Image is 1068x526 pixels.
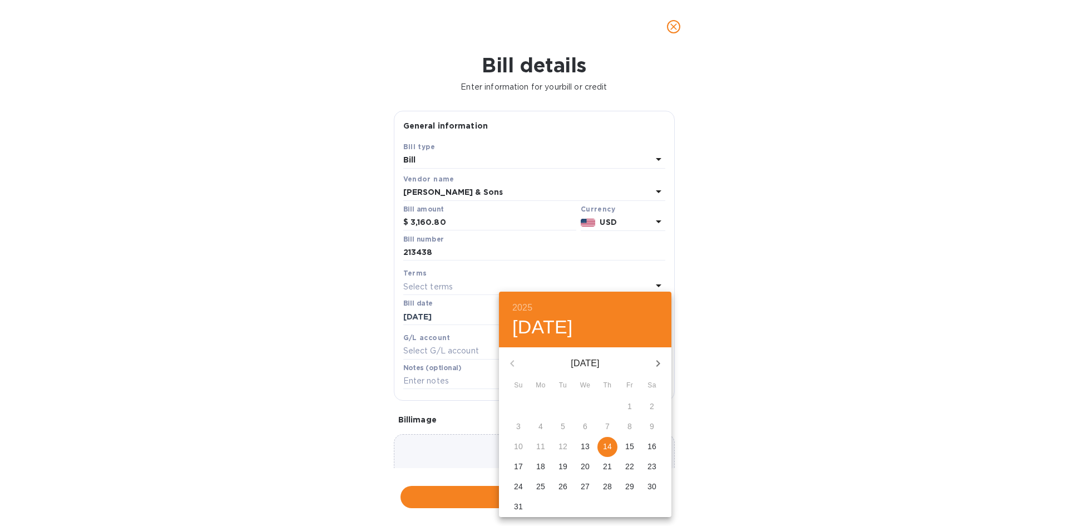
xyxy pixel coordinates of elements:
span: Fr [620,380,640,391]
p: 28 [603,481,612,492]
button: 23 [642,457,662,477]
p: 30 [647,481,656,492]
p: 21 [603,461,612,472]
p: 25 [536,481,545,492]
span: We [575,380,595,391]
p: 14 [603,441,612,452]
button: 17 [508,457,528,477]
button: 24 [508,477,528,497]
p: 31 [514,501,523,512]
button: 21 [597,457,617,477]
button: 31 [508,497,528,517]
button: 15 [620,437,640,457]
p: 26 [558,481,567,492]
button: 18 [531,457,551,477]
p: 23 [647,461,656,472]
p: [DATE] [526,357,645,370]
p: 24 [514,481,523,492]
p: 18 [536,461,545,472]
button: 30 [642,477,662,497]
button: 13 [575,437,595,457]
button: 22 [620,457,640,477]
button: 28 [597,477,617,497]
p: 17 [514,461,523,472]
span: Tu [553,380,573,391]
span: Su [508,380,528,391]
p: 20 [581,461,590,472]
button: 2025 [512,300,532,316]
button: 19 [553,457,573,477]
button: 16 [642,437,662,457]
button: 29 [620,477,640,497]
p: 27 [581,481,590,492]
p: 22 [625,461,634,472]
p: 15 [625,441,634,452]
p: 19 [558,461,567,472]
span: Th [597,380,617,391]
p: 13 [581,441,590,452]
button: 14 [597,437,617,457]
button: 25 [531,477,551,497]
span: Sa [642,380,662,391]
span: Mo [531,380,551,391]
button: [DATE] [512,316,573,339]
button: 26 [553,477,573,497]
p: 16 [647,441,656,452]
button: 20 [575,457,595,477]
button: 27 [575,477,595,497]
p: 29 [625,481,634,492]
